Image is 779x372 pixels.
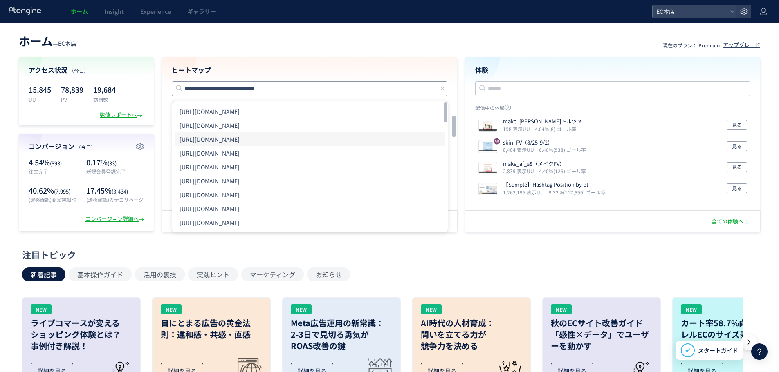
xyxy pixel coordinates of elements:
[479,183,497,195] img: e60b16c7325680ac2c0069e161b0a833.jpeg
[69,267,132,281] button: 基本操作ガイド
[175,146,445,160] li: https://etvos.com/shop/g/gCT10620?utm_source=line&utm_medium=social&utm_campaign=ad_r_common_rich...
[61,83,83,96] p: 78,839
[241,267,304,281] button: マーケティング
[698,346,738,355] span: スタートガイド
[29,196,82,203] p: (遷移確認)商品詳細ページ
[654,5,727,18] span: EC本店
[503,125,533,132] i: 198 表示UU
[479,120,497,131] img: 1a179c1af24e127cd3c41384fd22c66b1757314042400.jpeg
[140,7,171,16] span: Experience
[475,65,751,75] h4: 体験
[503,139,583,147] p: skin_FV（8/25-9/2）
[539,167,586,174] i: 4.40%(125) ゴール率
[539,146,586,153] i: 6.40%(538) ゴール率
[86,157,144,168] p: 0.17%
[104,7,124,16] span: Insight
[31,304,52,314] div: NEW
[479,162,497,174] img: 1a179c1af24e127cd3c41384fd22c66b1755868116708.jpeg
[19,33,76,49] div: —
[85,215,146,223] div: コンバージョン詳細へ
[175,229,445,243] li: https://etvos.com/shop/g/gCT10620?utm_source=line&utm_medium=social&utm_campaign=ad_r_common_rich...
[175,105,445,118] li: https://etvos.com/shop/g/gCT10620?vid=CT10620-001
[19,33,53,49] span: ホーム
[108,159,117,167] span: (33)
[732,162,742,172] span: 見る
[29,157,82,168] p: 4.54%
[31,317,132,352] h3: ライブコマースが変える ショッピング体験とは？ 事例付き解説！
[86,196,144,203] p: (遷移確認)カテゴリページ
[479,141,497,153] img: 3edfffefa1cc9c933aa3ecd714b657501756129236558.jpeg
[112,187,128,195] span: (3,434)
[161,317,262,340] h3: 目にとまる広告の黄金法則：違和感・共感・直感
[551,317,652,352] h3: 秋のECサイト改善ガイド｜「感性×データ」でユーザーを動かす
[549,189,606,196] i: 9.32%(117,599) ゴール率
[535,125,576,132] i: 4.04%(8) ゴール率
[732,183,742,193] span: 見る
[93,83,116,96] p: 19,684
[727,183,747,193] button: 見る
[175,174,445,188] li: https://etvos.com/shop/g/gCT10620?utm_source=line&utm_medium=social&utm_campaign=ad_r_common_rich...
[723,41,760,49] div: アップグレード
[503,189,547,196] i: 1,262,195 表示UU
[503,146,537,153] i: 8,404 表示UU
[71,7,88,16] span: ホーム
[50,159,62,167] span: (893)
[54,187,70,195] span: (7,995)
[86,185,144,196] p: 17.45%
[188,267,238,281] button: 実践ヒント
[175,188,445,202] li: https://etvos.com/shop/g/gCT10620?utm_source=line&utm_medium=social&utm_campaign=ad_r_common_rich...
[727,141,747,151] button: 見る
[663,42,720,49] p: 現在のプラン： Premium
[175,216,445,229] li: https://etvos.com/shop/g/gCT10620?utm_source=line&utm_medium=social&utm_campaign=ad_r_common_rich...
[22,248,753,261] div: 注目トピック
[29,168,82,175] p: 注文完了
[29,83,51,96] p: 15,845
[100,111,144,119] div: 数値レポートへ
[86,168,144,175] p: 新規会員登録完了
[76,143,96,150] span: （今日）
[22,267,65,281] button: 新着記事
[69,67,89,74] span: （今日）
[712,218,750,225] div: 全ての体験へ
[732,141,742,151] span: 見る
[421,317,522,352] h3: AI時代の人材育成： 問いを立てる力が 競争力を決める
[291,304,312,314] div: NEW
[29,185,82,196] p: 40.62%
[681,304,702,314] div: NEW
[175,132,445,146] li: https://etvos.com/shop/g/gCT10620
[503,160,583,168] p: make_af_a8（メイクFV）
[727,162,747,172] button: 見る
[29,96,51,103] p: UU
[503,118,582,125] p: make_阿部さんトルツメ
[161,304,182,314] div: NEW
[727,120,747,130] button: 見る
[61,96,83,103] p: PV
[421,304,442,314] div: NEW
[551,304,572,314] div: NEW
[172,65,447,75] h4: ヒートマップ
[135,267,185,281] button: 活用の裏技
[175,160,445,174] li: https://etvos.com/shop/g/gCT10620?utm_source=line&utm_medium=social&utm_campaign=ad_r_common_rich...
[29,142,144,151] h4: コンバージョン
[307,267,350,281] button: お知らせ
[503,181,602,189] p: 【Sample】Hashtag Position by pt
[291,317,392,352] h3: Meta広告運用の新常識： 2-3日で見切る勇気が ROAS改善の鍵
[475,104,751,114] p: 配信中の体験
[175,118,445,132] li: https://etvos.com/shop/g/gCT10620?vid=CT10620-003
[175,202,445,216] li: https://etvos.com/shop/g/gCT10620?utm_source=line&utm_medium=social&utm_campaign=ad_r_common_rich...
[503,167,537,174] i: 2,839 表示UU
[29,65,144,75] h4: アクセス状況
[187,7,216,16] span: ギャラリー
[58,39,76,47] span: EC本店
[732,120,742,130] span: 見る
[93,96,116,103] p: 訪問数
